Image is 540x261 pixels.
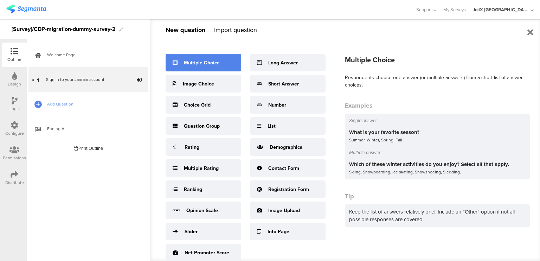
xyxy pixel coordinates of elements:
div: Multiple Rating [184,165,219,172]
a: 1 Sign in to your Janrain account: [28,67,148,92]
div: Examples [345,101,530,110]
div: Question Group [184,122,220,130]
a: Ending A [28,116,148,141]
div: Net Promoter Score [185,249,229,256]
div: Multiple Choice [184,59,220,66]
div: Ranking [184,186,202,193]
div: Distribute [5,179,24,186]
div: Import question [214,25,257,34]
div: Respondents choose one answer (or multiple answers) from a short list of answer choices. [345,74,530,89]
div: Image Upload [268,207,300,214]
div: Contact Form [268,165,299,172]
div: Opinion Scale [186,207,218,214]
div: Slider [185,228,198,235]
div: Multiple answer [349,149,526,156]
div: JoltX [GEOGRAPHIC_DATA] [473,6,529,13]
span: Add Question [47,101,137,108]
span: Support [416,6,432,13]
div: Rating [185,144,199,151]
div: Design [8,81,21,87]
div: Configure [5,130,24,136]
div: Logic [9,106,20,112]
div: Registration Form [268,186,309,193]
div: Number [268,101,286,109]
div: Demographics [270,144,302,151]
div: Info Page [268,228,289,235]
div: Short Answer [268,80,299,88]
div: Long Answer [268,59,298,66]
div: Choice Grid [184,101,211,109]
div: Outline [7,56,21,63]
div: Tip [345,192,530,201]
a: Welcome Page [28,43,148,67]
span: Ending A [47,125,137,132]
div: Sign in to your Janrain account: [46,76,130,83]
div: Print Outline [74,145,103,152]
div: [Survey]/CDP-migration-dummy-survey-2 [12,24,116,35]
div: Image Choice [183,80,214,88]
div: Skiing, Snowboarding, Ice skating, Snowshoeing, Sledding. [349,168,526,176]
div: Summer, Winter, Spring, Fall. [349,136,526,144]
span: 1 [37,76,39,83]
div: Single answer [349,117,526,124]
img: segmanta logo [6,5,46,13]
span: Welcome Page [47,51,137,58]
div: List [268,122,276,130]
div: Permissions [3,155,26,161]
div: New question [166,25,205,34]
div: Which of these winter activities do you enjoy? Select all that apply. [349,160,526,168]
div: Keep the list of answers relatively brief. Include an “Other” option if not all possible response... [345,204,530,227]
div: Multiple Choice [345,55,530,65]
div: What is your favorite season? [349,128,526,136]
